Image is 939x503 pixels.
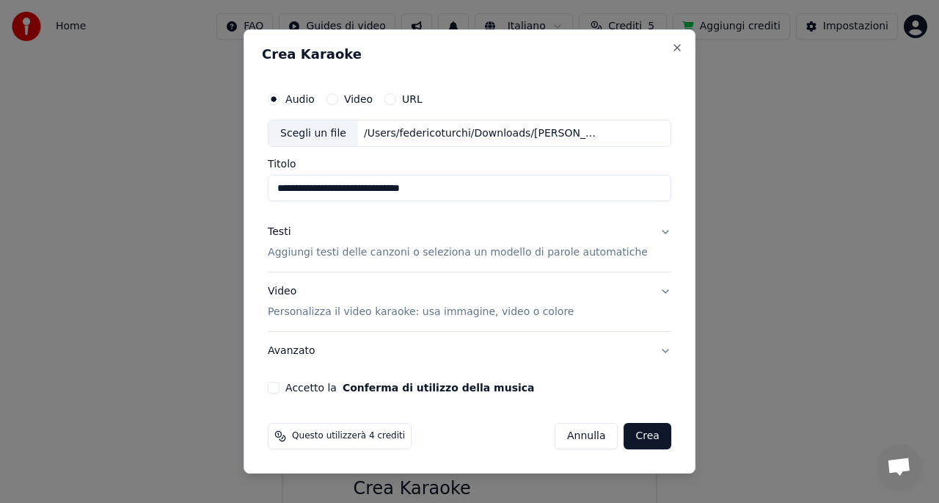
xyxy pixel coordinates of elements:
[268,332,671,370] button: Avanzato
[268,305,574,319] p: Personalizza il video karaoke: usa immagine, video o colore
[402,94,423,104] label: URL
[555,423,618,449] button: Annulla
[268,214,671,272] button: TestiAggiungi testi delle canzoni o seleziona un modello di parole automatiche
[268,285,574,320] div: Video
[292,430,405,442] span: Questo utilizzerà 4 crediti
[343,383,535,393] button: Accetto la
[268,120,358,147] div: Scegli un file
[268,159,671,170] label: Titolo
[268,246,648,261] p: Aggiungi testi delle canzoni o seleziona un modello di parole automatiche
[358,126,607,141] div: /Users/federicoturchi/Downloads/[PERSON_NAME] a te e la torta a me.mp3
[285,94,315,104] label: Audio
[268,225,291,240] div: Testi
[344,94,373,104] label: Video
[285,383,534,393] label: Accetto la
[624,423,671,449] button: Crea
[262,48,677,61] h2: Crea Karaoke
[268,273,671,332] button: VideoPersonalizza il video karaoke: usa immagine, video o colore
